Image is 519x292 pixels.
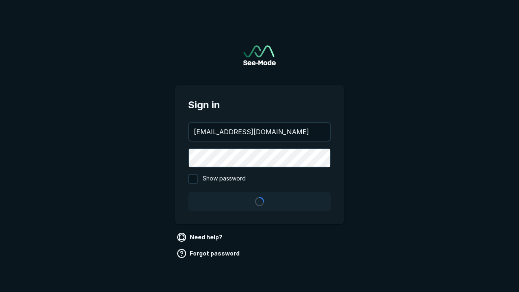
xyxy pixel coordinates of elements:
span: Show password [203,174,246,184]
a: Need help? [175,231,226,244]
span: Sign in [188,98,331,112]
img: See-Mode Logo [243,45,276,65]
input: your@email.com [189,123,330,141]
a: Forgot password [175,247,243,260]
a: Go to sign in [243,45,276,65]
